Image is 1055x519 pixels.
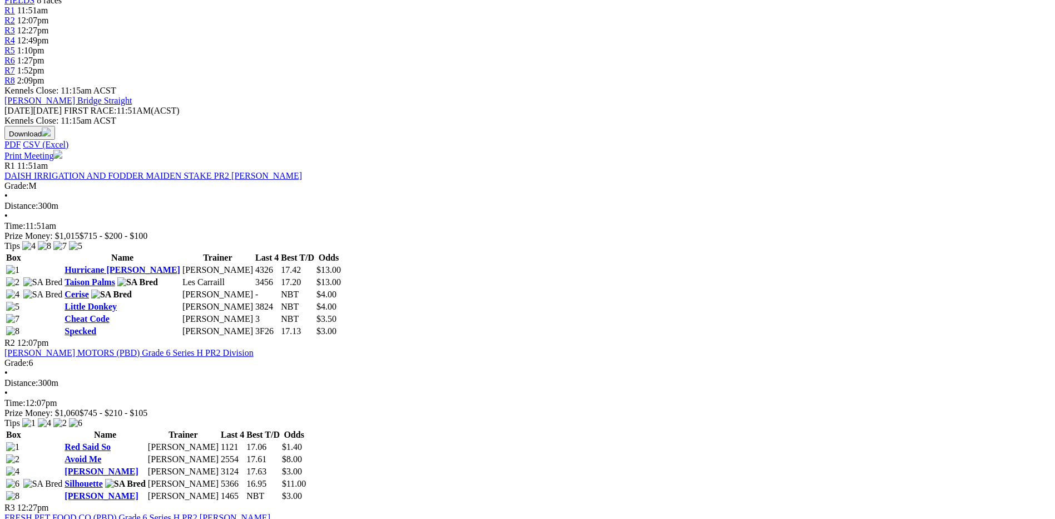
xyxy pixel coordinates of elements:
img: 2 [6,454,19,464]
span: 11:51AM(ACST) [64,106,180,115]
td: 2554 [220,454,245,465]
td: 4326 [255,265,279,276]
span: 12:49pm [17,36,49,45]
th: Name [64,429,146,440]
a: Specked [65,326,96,336]
a: Silhouette [65,479,102,488]
div: Kennels Close: 11:15am ACST [4,116,1051,126]
td: 3824 [255,301,279,312]
span: $4.00 [316,290,336,299]
img: 4 [6,290,19,300]
a: [PERSON_NAME] [65,467,138,476]
span: $3.00 [282,491,302,501]
span: $8.00 [282,454,302,464]
td: 16.95 [246,478,280,489]
img: download.svg [42,128,51,136]
td: Les Carraill [182,277,254,288]
td: 3 [255,314,279,325]
img: printer.svg [53,150,62,159]
span: $715 - $200 - $100 [80,231,148,241]
td: 17.20 [280,277,315,288]
img: 6 [6,479,19,489]
td: [PERSON_NAME] [182,301,254,312]
td: 3456 [255,277,279,288]
th: Trainer [147,429,219,440]
span: • [4,368,8,378]
a: Print Meeting [4,151,62,160]
img: 8 [6,491,19,501]
a: Hurricane [PERSON_NAME] [65,265,180,275]
td: 17.61 [246,454,280,465]
td: 17.06 [246,442,280,453]
span: Grade: [4,358,29,368]
td: [PERSON_NAME] [182,289,254,300]
span: Kennels Close: 11:15am ACST [4,86,116,95]
td: NBT [280,301,315,312]
a: [PERSON_NAME] [65,491,138,501]
a: R6 [4,56,15,65]
span: $3.00 [282,467,302,476]
td: - [255,289,279,300]
td: NBT [280,314,315,325]
td: 1121 [220,442,245,453]
span: R2 [4,16,15,25]
img: 1 [6,265,19,275]
span: $13.00 [316,265,341,275]
a: R4 [4,36,15,45]
span: FIRST RACE: [64,106,116,115]
img: 4 [6,467,19,477]
td: 17.63 [246,466,280,477]
img: SA Bred [23,479,63,489]
a: Little Donkey [65,302,117,311]
td: 1465 [220,491,245,502]
span: Box [6,253,21,262]
img: 4 [38,418,51,428]
span: • [4,211,8,221]
span: Distance: [4,201,38,210]
div: Prize Money: $1,060 [4,408,1051,418]
a: R5 [4,46,15,55]
img: SA Bred [23,277,63,287]
div: Download [4,140,1051,150]
span: 2:09pm [17,76,44,85]
span: 12:27pm [17,26,49,35]
td: 17.42 [280,265,315,276]
div: Prize Money: $1,015 [4,231,1051,241]
span: $11.00 [282,479,306,488]
span: R8 [4,76,15,85]
span: Grade: [4,181,29,190]
a: Avoid Me [65,454,101,464]
a: Cerise [65,290,89,299]
a: [PERSON_NAME] Bridge Straight [4,96,132,105]
span: Time: [4,398,26,408]
span: $3.50 [316,314,336,324]
a: R1 [4,6,15,15]
span: R2 [4,338,15,347]
td: 3F26 [255,326,279,337]
span: $745 - $210 - $105 [80,408,148,418]
span: [DATE] [4,106,62,115]
a: Cheat Code [65,314,109,324]
th: Odds [316,252,341,263]
td: [PERSON_NAME] [147,442,219,453]
img: 8 [6,326,19,336]
img: 8 [38,241,51,251]
span: $3.00 [316,326,336,336]
span: [DATE] [4,106,33,115]
span: 1:52pm [17,66,44,75]
span: 12:07pm [17,338,49,347]
img: SA Bred [91,290,132,300]
img: SA Bred [23,290,63,300]
span: Distance: [4,378,38,388]
td: [PERSON_NAME] [182,265,254,276]
td: 17.13 [280,326,315,337]
a: DAISH IRRIGATION AND FODDER MAIDEN STAKE PR2 [PERSON_NAME] [4,171,302,180]
span: $13.00 [316,277,341,287]
span: R7 [4,66,15,75]
span: 12:27pm [17,503,49,512]
span: Tips [4,241,20,251]
td: [PERSON_NAME] [147,478,219,489]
